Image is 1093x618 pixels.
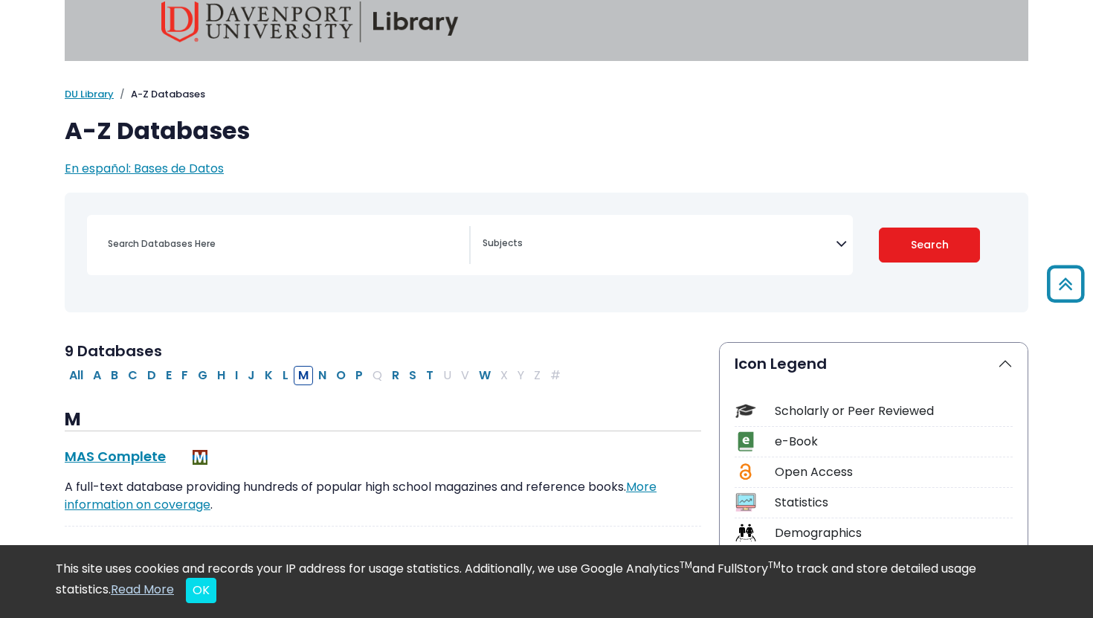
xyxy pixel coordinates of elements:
button: Filter Results P [351,366,367,385]
sup: TM [768,559,781,571]
button: Filter Results D [143,366,161,385]
img: Icon Open Access [736,462,755,482]
a: More information on coverage [65,478,657,513]
h1: A-Z Databases [65,117,1028,145]
input: Search database by title or keyword [99,233,469,254]
button: Filter Results G [193,366,212,385]
img: Icon Demographics [735,523,755,543]
button: Filter Results C [123,366,142,385]
button: Filter Results K [260,366,277,385]
nav: Search filters [65,193,1028,312]
button: All [65,366,88,385]
button: Filter Results B [106,366,123,385]
button: Filter Results L [278,366,293,385]
div: Scholarly or Peer Reviewed [775,402,1013,420]
button: Filter Results N [314,366,331,385]
button: Filter Results T [422,366,438,385]
li: A-Z Databases [114,87,205,102]
div: e-Book [775,433,1013,451]
button: Icon Legend [720,343,1028,384]
a: Back to Top [1042,271,1089,296]
img: Icon e-Book [735,431,755,451]
button: Filter Results R [387,366,404,385]
img: Icon Statistics [735,492,755,512]
img: Davenport University Library [161,1,459,42]
button: Filter Results O [332,366,350,385]
div: This site uses cookies and records your IP address for usage statistics. Additionally, we use Goo... [56,560,1037,603]
button: Filter Results W [474,366,495,385]
button: Submit for Search Results [879,228,981,263]
div: Demographics [775,524,1013,542]
nav: breadcrumb [65,87,1028,102]
button: Filter Results I [230,366,242,385]
div: Statistics [775,494,1013,512]
h3: M [65,409,701,431]
button: Filter Results A [88,366,106,385]
button: Filter Results M [294,366,313,385]
sup: TM [680,559,692,571]
p: A full-text database providing hundreds of popular high school magazines and reference books. . [65,478,701,514]
button: Filter Results S [404,366,421,385]
a: MAS Complete [65,447,166,466]
div: Alpha-list to filter by first letter of database name [65,366,567,383]
a: MasterFILE Complete [65,542,209,561]
img: MeL (Michigan electronic Library) [193,450,207,465]
button: Filter Results E [161,366,176,385]
img: Icon Scholarly or Peer Reviewed [735,401,755,421]
a: Read More [111,581,174,598]
textarea: Search [483,239,836,251]
span: 9 Databases [65,341,162,361]
a: En español: Bases de Datos [65,160,224,177]
div: Open Access [775,463,1013,481]
button: Filter Results F [177,366,193,385]
button: Close [186,578,216,603]
button: Filter Results J [243,366,259,385]
button: Filter Results H [213,366,230,385]
a: DU Library [65,87,114,101]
